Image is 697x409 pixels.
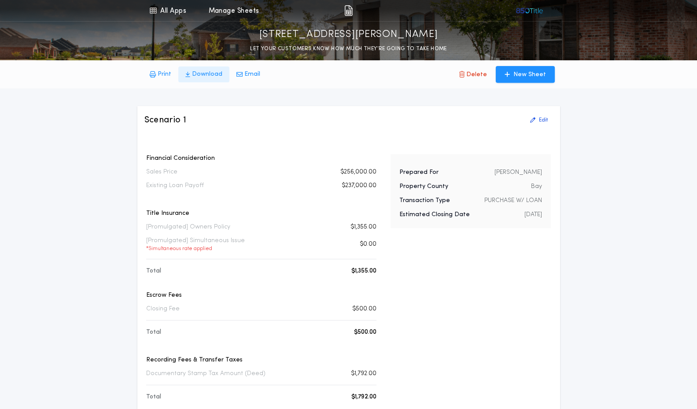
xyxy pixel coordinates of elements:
p: $500.00 [352,305,376,313]
p: * Simultaneous rate applied [146,245,245,252]
button: New Sheet [496,66,555,83]
p: Financial Consideration [146,154,376,163]
p: $256,000.00 [340,168,376,177]
p: Prepared For [399,168,439,177]
p: Print [158,70,171,79]
button: Print [143,66,178,82]
p: $1,792.00 [351,369,376,378]
p: Documentary Stamp Tax Amount (Deed) [146,369,266,378]
p: LET YOUR CUSTOMERS KNOW HOW MUCH THEY’RE GOING TO TAKE HOME [250,44,447,53]
p: Edit [539,117,548,124]
p: Property County [399,182,448,191]
p: $0.00 [360,240,376,249]
button: Delete [452,66,494,83]
button: Email [229,66,267,82]
p: Estimated Closing Date [399,210,470,219]
p: $1,792.00 [351,393,376,402]
p: Closing Fee [146,305,180,313]
p: Delete [466,70,487,79]
p: Total [146,267,161,276]
p: Bay [531,182,542,191]
p: Existing Loan Payoff [146,181,204,190]
img: img [344,5,353,16]
p: [DATE] [524,210,542,219]
p: New Sheet [513,70,546,79]
p: Transaction Type [399,196,450,205]
p: $237,000.00 [342,181,376,190]
p: [STREET_ADDRESS][PERSON_NAME] [259,28,438,42]
img: vs-icon [515,6,544,15]
p: Total [146,393,161,402]
p: Recording Fees & Transfer Taxes [146,356,376,365]
p: [Promulgated] Simultaneous Issue [146,236,245,252]
p: Download [192,70,222,79]
p: Sales Price [146,168,177,177]
button: Edit [525,113,553,127]
p: [Promulgated] Owners Policy [146,223,230,232]
p: Email [244,70,260,79]
p: $1,355.00 [350,223,376,232]
p: [PERSON_NAME] [494,168,542,177]
p: Escrow Fees [146,291,376,300]
p: PURCHASE W/ LOAN [484,196,542,205]
h3: Scenario 1 [144,114,187,126]
p: $500.00 [354,328,376,337]
p: Total [146,328,161,337]
p: $1,355.00 [351,267,376,276]
p: Title Insurance [146,209,376,218]
button: Download [178,66,229,82]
